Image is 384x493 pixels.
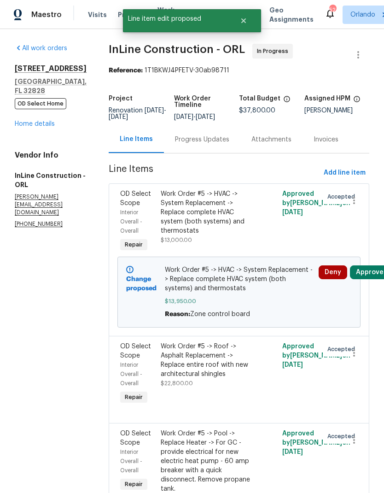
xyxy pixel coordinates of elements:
span: $13,000.00 [161,237,192,243]
span: [DATE] [174,114,193,120]
span: Work Orders [157,6,181,24]
span: OD Select Scope [120,343,151,359]
h5: Total Budget [239,95,280,102]
span: Repair [121,480,146,489]
div: Progress Updates [175,135,229,144]
h5: Work Order Timeline [174,95,239,108]
span: Reason: [165,311,190,317]
span: Repair [121,393,146,402]
div: Work Order #5 -> Roof -> Asphalt Replacement -> Replace entire roof with new architectural shingles [161,342,256,379]
button: Add line item [320,164,369,182]
span: Line item edit proposed [123,9,228,29]
div: Line Items [120,135,153,144]
span: Approved by [PERSON_NAME] on [282,191,350,216]
span: Interior Overall - Overall [120,449,142,473]
span: [DATE] [145,107,164,114]
div: Work Order #5 -> HVAC -> System Replacement -> Replace complete HVAC system (both systems) and th... [161,189,256,235]
h4: Vendor Info [15,151,87,160]
span: $22,800.00 [161,381,193,386]
span: - [109,107,166,120]
span: [DATE] [282,362,303,368]
span: [DATE] [282,209,303,216]
div: 52 [329,6,336,15]
span: OD Select Scope [120,191,151,206]
h5: InLine Construction - ORL [15,171,87,189]
h5: Project [109,95,133,102]
button: Close [228,12,259,30]
div: [PERSON_NAME] [304,107,370,114]
span: - [174,114,215,120]
a: All work orders [15,45,67,52]
span: OD Select Home [15,98,66,109]
span: OD Select Scope [120,430,151,446]
span: Repair [121,240,146,249]
span: Add line item [324,167,366,179]
b: Reference: [109,67,143,74]
span: Maestro [31,10,62,19]
a: Home details [15,121,55,127]
span: Accepted [327,345,359,354]
span: Approved by [PERSON_NAME] on [282,343,350,368]
span: [DATE] [282,449,303,455]
span: Work Order #5 -> HVAC -> System Replacement -> Replace complete HVAC system (both systems) and th... [165,265,314,293]
span: Interior Overall - Overall [120,362,142,386]
h5: Assigned HPM [304,95,350,102]
span: Line Items [109,164,320,182]
div: 1T1BKWJ4PFETV-30ab98711 [109,66,369,75]
span: The hpm assigned to this work order. [353,95,361,107]
span: In Progress [257,47,292,56]
span: Accepted [327,432,359,441]
span: $13,950.00 [165,297,314,306]
span: Visits [88,10,107,19]
span: The total cost of line items that have been proposed by Opendoor. This sum includes line items th... [283,95,291,107]
span: $37,800.00 [239,107,275,114]
span: Zone control board [190,311,250,317]
span: [DATE] [196,114,215,120]
div: Attachments [251,135,291,144]
button: Deny [319,265,347,279]
span: [DATE] [109,114,128,120]
span: Interior Overall - Overall [120,210,142,234]
span: Approved by [PERSON_NAME] on [282,430,350,455]
span: Renovation [109,107,166,120]
b: Change proposed [126,276,157,292]
span: Projects [118,10,146,19]
span: Orlando [350,10,375,19]
span: Geo Assignments [269,6,314,24]
div: Invoices [314,135,338,144]
span: Accepted [327,192,359,201]
span: InLine Construction - ORL [109,44,245,55]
